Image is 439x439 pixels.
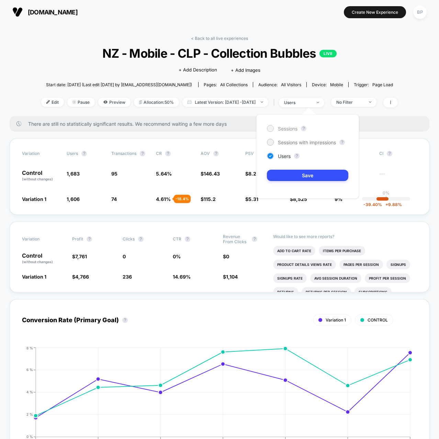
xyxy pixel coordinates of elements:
[258,82,301,87] div: Audience:
[336,100,364,105] div: No Filter
[284,100,312,105] div: users
[46,82,192,87] span: Start date: [DATE] (Last edit [DATE] by [EMAIL_ADDRESS][DOMAIN_NAME])
[223,254,229,259] span: $
[248,196,258,202] span: 5.31
[385,202,388,207] span: +
[179,67,217,74] span: + Add Description
[273,287,298,297] li: Returns
[354,287,392,297] li: Subscriptions
[122,317,128,323] button: ?
[201,196,216,202] span: $
[278,126,297,132] span: Sessions
[306,82,348,87] span: Device:
[98,98,131,107] span: Preview
[273,273,307,283] li: Signups Rate
[26,346,33,350] tspan: 8 %
[201,151,210,156] span: AOV
[41,98,64,107] span: Edit
[278,153,291,159] span: Users
[339,260,383,269] li: Pages Per Session
[67,196,80,202] span: 1,606
[245,196,258,202] span: $
[368,317,388,323] span: CONTROL
[67,98,95,107] span: Pause
[204,82,248,87] div: Pages:
[140,151,145,156] button: ?
[174,195,191,203] div: - 18.4 %
[134,98,179,107] span: Allocation: 50%
[339,139,345,145] button: ?
[204,171,220,177] span: 146.43
[204,196,216,202] span: 115.2
[330,82,343,87] span: mobile
[379,151,417,156] span: CI
[369,101,371,103] img: end
[273,246,315,256] li: Add To Cart Rate
[67,171,80,177] span: 1,683
[28,9,78,16] span: [DOMAIN_NAME]
[111,171,117,177] span: 95
[156,196,171,202] span: 4.61 %
[173,236,181,241] span: CTR
[72,100,76,104] img: end
[213,151,219,156] button: ?
[173,254,181,259] span: 0 %
[372,82,393,87] span: Page Load
[87,236,92,242] button: ?
[387,151,392,156] button: ?
[165,151,171,156] button: ?
[156,151,162,156] span: CR
[319,246,365,256] li: Items Per Purchase
[156,171,172,177] span: 5.64 %
[245,171,259,177] span: $
[123,254,126,259] span: 0
[294,153,300,159] button: ?
[223,234,248,244] span: Revenue From Clicks
[226,274,238,280] span: 1,104
[22,260,53,264] span: (without changes)
[267,170,348,181] button: Save
[22,234,60,244] span: Variation
[383,190,390,195] p: 0%
[273,260,336,269] li: Product Details Views Rate
[81,151,87,156] button: ?
[344,6,406,18] button: Create New Experience
[188,100,191,104] img: calendar
[301,126,306,131] button: ?
[411,5,429,19] button: BP
[261,101,263,103] img: end
[385,195,387,201] p: |
[302,287,351,297] li: Returns Per Session
[226,254,229,259] span: 0
[379,172,417,182] span: ---
[12,7,23,17] img: Visually logo
[201,171,220,177] span: $
[363,202,382,207] span: -39.40 %
[317,102,319,103] img: end
[10,7,80,18] button: [DOMAIN_NAME]
[248,171,259,177] span: 8.27
[326,317,346,323] span: Variation 1
[123,236,135,241] span: Clicks
[67,151,78,156] span: users
[245,151,254,156] span: PSV
[59,46,380,60] span: NZ - Mobile - CLP - Collection Bubbles
[185,236,190,242] button: ?
[278,139,336,145] span: Sessions with impressions
[182,98,268,107] span: Latest Version: [DATE] - [DATE]
[28,121,416,127] span: There are still no statistically significant results. We recommend waiting a few more days
[273,234,417,239] p: Would like to see more reports?
[22,196,46,202] span: Variation 1
[72,274,89,280] span: $
[319,50,337,57] p: LIVE
[281,82,301,87] span: All Visitors
[22,274,46,280] span: Variation 1
[252,236,257,242] button: ?
[75,274,89,280] span: 4,766
[26,368,33,372] tspan: 6 %
[173,274,191,280] span: 14.69 %
[22,151,60,156] span: Variation
[111,151,136,156] span: Transactions
[22,253,65,264] p: Control
[139,100,142,104] img: rebalance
